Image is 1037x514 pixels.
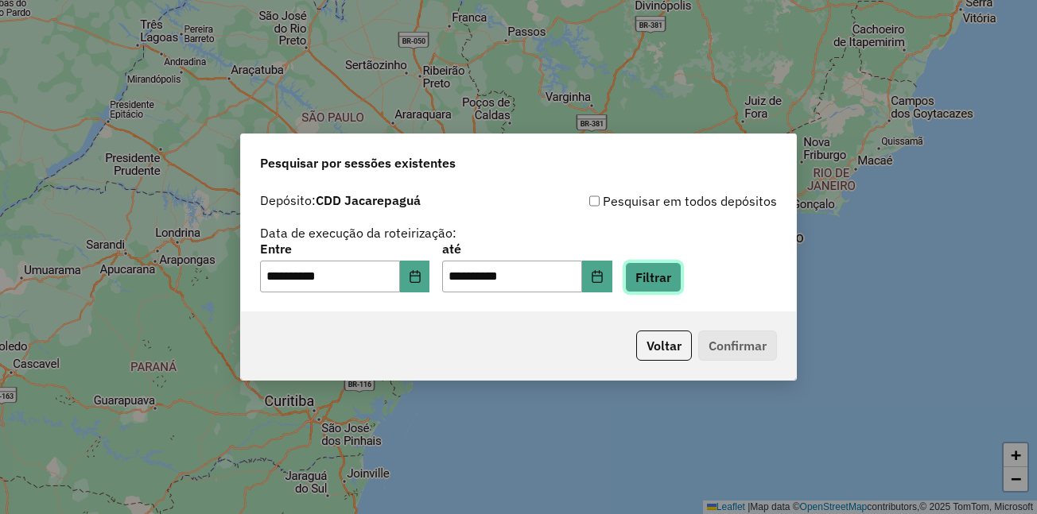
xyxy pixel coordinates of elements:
[260,153,456,172] span: Pesquisar por sessões existentes
[400,261,430,292] button: Choose Date
[260,191,421,210] label: Depósito:
[518,191,777,211] div: Pesquisar em todos depósitos
[636,330,692,361] button: Voltar
[625,262,682,292] button: Filtrar
[442,239,612,258] label: até
[316,192,421,208] strong: CDD Jacarepaguá
[260,223,456,242] label: Data de execução da roteirização:
[260,239,429,258] label: Entre
[582,261,612,292] button: Choose Date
